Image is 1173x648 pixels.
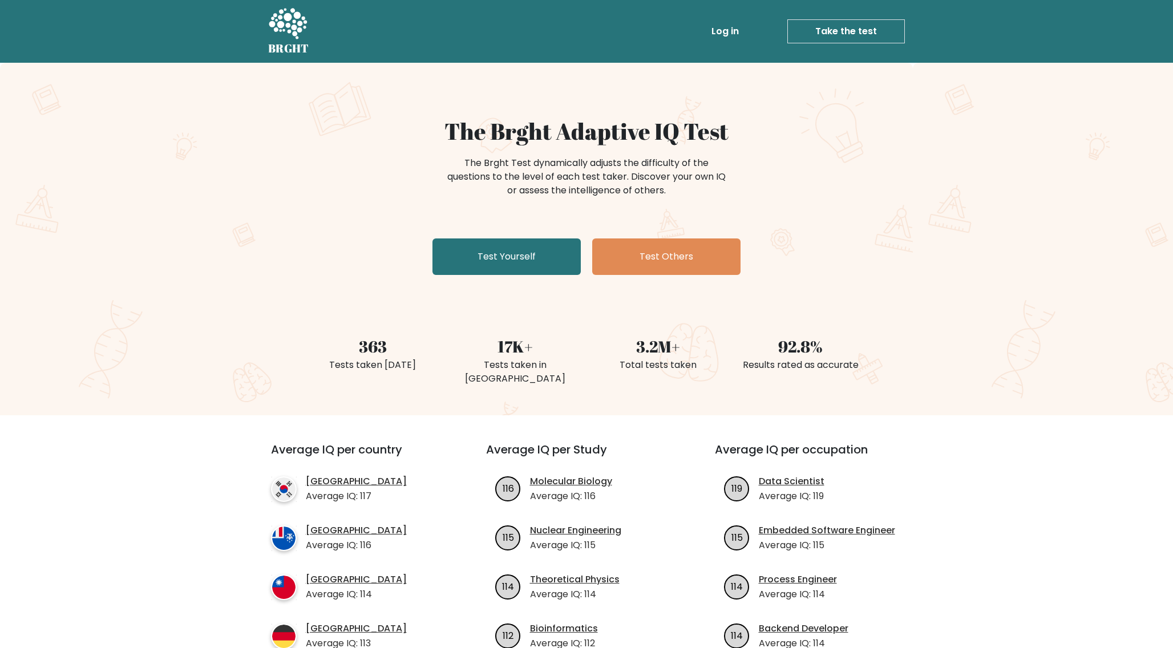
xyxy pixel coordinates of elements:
text: 116 [502,481,513,495]
text: 114 [731,629,743,642]
a: Process Engineer [759,573,837,586]
h3: Average IQ per occupation [715,443,916,470]
img: country [271,574,297,600]
h5: BRGHT [268,42,309,55]
a: Molecular Biology [530,475,612,488]
p: Average IQ: 117 [306,489,407,503]
div: 363 [308,334,437,358]
a: Backend Developer [759,622,848,635]
p: Average IQ: 115 [530,538,621,552]
img: country [271,476,297,502]
p: Average IQ: 114 [759,588,837,601]
p: Average IQ: 116 [530,489,612,503]
p: Average IQ: 115 [759,538,895,552]
img: country [271,525,297,551]
p: Average IQ: 114 [530,588,620,601]
a: Theoretical Physics [530,573,620,586]
text: 115 [502,530,513,544]
div: The Brght Test dynamically adjusts the difficulty of the questions to the level of each test take... [444,156,729,197]
a: Nuclear Engineering [530,524,621,537]
div: Results rated as accurate [736,358,865,372]
h1: The Brght Adaptive IQ Test [308,118,865,145]
text: 114 [502,580,514,593]
a: [GEOGRAPHIC_DATA] [306,475,407,488]
div: Tests taken [DATE] [308,358,437,372]
p: Average IQ: 114 [306,588,407,601]
a: Embedded Software Engineer [759,524,895,537]
a: [GEOGRAPHIC_DATA] [306,524,407,537]
div: Total tests taken [593,358,722,372]
a: Test Others [592,238,741,275]
a: Log in [707,20,743,43]
a: BRGHT [268,5,309,58]
text: 112 [503,629,513,642]
text: 114 [731,580,743,593]
a: [GEOGRAPHIC_DATA] [306,622,407,635]
text: 119 [731,481,742,495]
div: 3.2M+ [593,334,722,358]
p: Average IQ: 119 [759,489,824,503]
text: 115 [731,530,742,544]
div: 17K+ [451,334,580,358]
p: Average IQ: 116 [306,538,407,552]
a: [GEOGRAPHIC_DATA] [306,573,407,586]
a: Data Scientist [759,475,824,488]
h3: Average IQ per Study [486,443,687,470]
div: Tests taken in [GEOGRAPHIC_DATA] [451,358,580,386]
a: Bioinformatics [530,622,598,635]
a: Take the test [787,19,905,43]
div: 92.8% [736,334,865,358]
h3: Average IQ per country [271,443,445,470]
a: Test Yourself [432,238,581,275]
